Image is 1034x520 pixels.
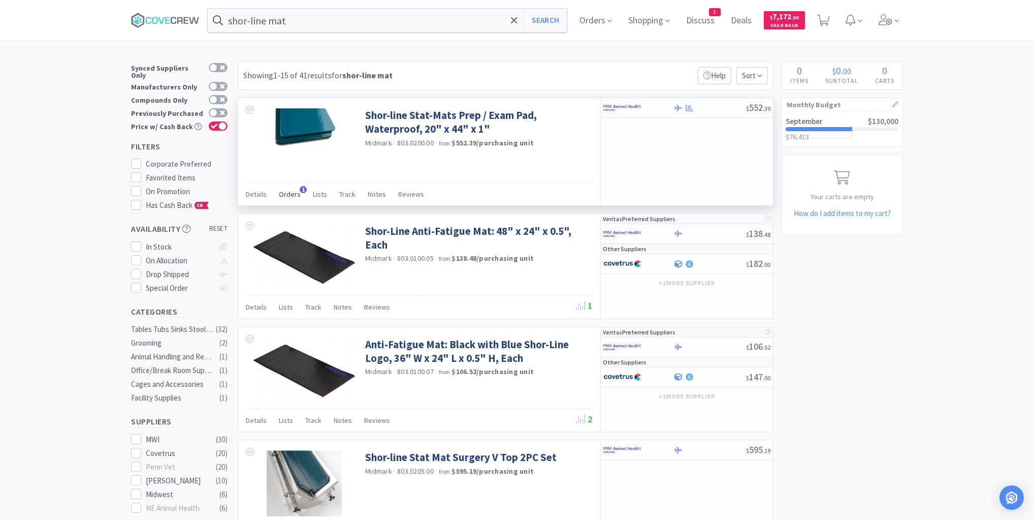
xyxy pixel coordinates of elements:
[394,254,396,263] span: ·
[763,261,770,268] span: . 00
[576,300,593,312] span: 1
[770,23,799,29] span: Cash Back
[365,254,392,263] a: Midmark
[368,190,386,199] span: Notes
[131,223,228,235] h5: Availability
[439,255,450,262] span: from
[746,344,749,351] span: $
[365,367,392,376] a: Midmark
[131,108,204,117] div: Previously Purchased
[746,228,770,239] span: 138
[746,258,770,269] span: 182
[300,186,307,193] span: 1
[131,364,213,377] div: Office/Break Room Supplies
[682,16,719,25] a: Discuss1
[603,100,641,115] img: f6b2451649754179b5b4e0c70c3f7cb0_2.png
[279,302,293,312] span: Lists
[131,323,213,335] div: Tables Tubs Sinks Stools Mats
[253,338,355,399] img: d352b1e1073242ac951b94977cf19711_111615.jpeg
[439,140,450,147] span: from
[451,367,534,376] strong: $106.52 / purchasing unit
[219,378,228,390] div: ( 1 )
[216,323,228,335] div: ( 32 )
[763,447,770,454] span: . 19
[219,351,228,363] div: ( 1 )
[817,66,866,76] div: .
[817,76,866,85] h4: Subtotal
[146,268,213,281] div: Drop Shipped
[709,9,720,16] span: 1
[603,256,641,271] img: 77fca1acd8b6420a9015268ca798ef17_1.png
[146,241,213,253] div: In Stock
[603,327,675,337] p: Veritas Preferred Suppliers
[313,190,327,199] span: Lists
[782,76,817,85] h4: Items
[882,64,887,77] span: 0
[332,70,393,80] span: for
[267,450,341,516] img: ba6545ac9d2a41ed807810d6e53249bb_619266.png
[782,207,902,220] h5: How do I add items to my cart?
[146,186,228,198] div: On Promotion
[746,374,749,382] span: $
[786,132,809,141] span: $76,413
[451,254,534,263] strong: $138.48 / purchasing unit
[435,138,437,147] span: ·
[246,416,267,425] span: Details
[736,67,768,84] span: Sort
[746,447,749,454] span: $
[146,475,209,487] div: [PERSON_NAME]
[746,261,749,268] span: $
[763,344,770,351] span: . 52
[746,102,770,113] span: 552
[787,98,897,111] h1: Monthly Budget
[698,67,731,84] p: Help
[451,138,534,147] strong: $552.39 / purchasing unit
[868,116,898,126] span: $130,000
[146,200,209,210] span: Has Cash Back
[208,9,567,32] input: Search by item, sku, manufacturer, ingredient, size...
[146,502,209,514] div: NE Animal Health
[219,337,228,349] div: ( 2 )
[365,338,590,365] a: Anti-Fatigue Mat: Black with Blue Shor-Line Logo, 36" W x 24" L x 0.5" H, Each
[365,108,590,136] a: Shor-line Stat-Mats Prep / Exam Pad, Waterproof, 20" x 44" x 1"
[435,254,437,263] span: ·
[727,16,756,25] a: Deals
[524,9,566,32] button: Search
[146,172,228,184] div: Favorited Items
[451,467,534,476] strong: $595.19 / purchasing unit
[394,138,396,147] span: ·
[764,7,805,34] a: $7,172.30Cash Back
[364,302,390,312] span: Reviews
[843,66,851,76] span: 00
[279,190,301,199] span: Orders
[397,138,434,147] span: 803.0200.00
[243,69,393,82] div: Showing 1-15 of 41 results
[435,467,437,476] span: ·
[782,111,902,146] a: September$130,000$76,413
[397,467,434,476] span: 803.0205.00
[342,70,393,80] strong: shor-line mat
[439,369,450,376] span: from
[131,82,204,90] div: Manufacturers Only
[131,95,204,104] div: Compounds Only
[364,416,390,425] span: Reviews
[397,254,434,263] span: 803.0100.05
[394,367,396,376] span: ·
[365,467,392,476] a: Midmark
[131,306,228,318] h5: Categories
[209,224,228,234] span: reset
[603,442,641,457] img: f6b2451649754179b5b4e0c70c3f7cb0_2.png
[770,14,772,21] span: $
[246,302,267,312] span: Details
[246,190,267,199] span: Details
[195,202,205,208] span: CB
[219,488,228,501] div: ( 6 )
[219,364,228,377] div: ( 1 )
[763,105,770,112] span: . 39
[131,416,228,427] h5: Suppliers
[435,367,437,376] span: ·
[746,231,749,238] span: $
[146,434,209,446] div: MWI
[603,244,647,254] p: Other Suppliers
[398,190,424,199] span: Reviews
